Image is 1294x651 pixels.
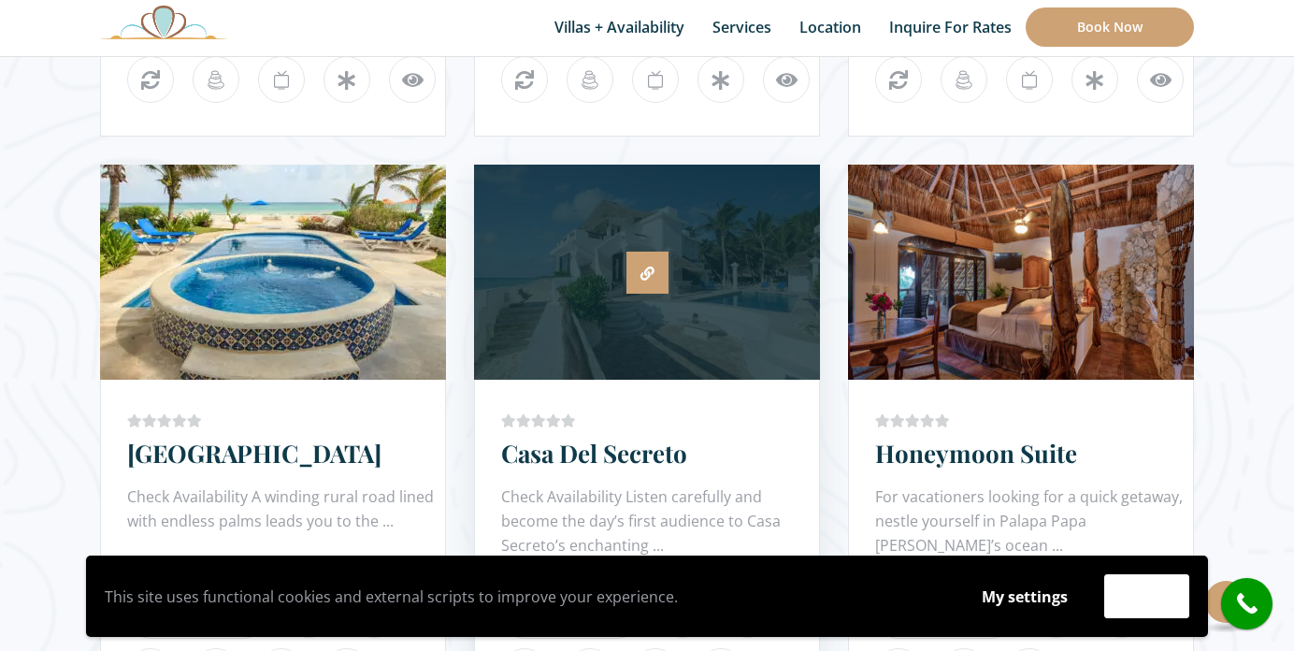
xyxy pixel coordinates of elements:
div: For vacationers looking for a quick getaway, nestle yourself in Palapa Papa [PERSON_NAME]’s ocean... [875,485,1193,559]
a: Casa Del Secreto [501,437,687,470]
a: [GEOGRAPHIC_DATA] [127,437,381,470]
div: Check Availability A winding rural road lined with endless palms leads you to the ... [127,485,445,559]
button: My settings [964,575,1086,618]
a: Honeymoon Suite [875,437,1077,470]
div: Check Availability Listen carefully and become the day’s first audience to Casa Secreto’s enchant... [501,485,819,559]
p: This site uses functional cookies and external scripts to improve your experience. [105,583,945,611]
a: call [1221,578,1272,629]
i: call [1226,583,1268,625]
a: Book Now [1026,7,1194,47]
button: Accept [1104,574,1189,618]
img: Awesome Logo [100,5,227,39]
